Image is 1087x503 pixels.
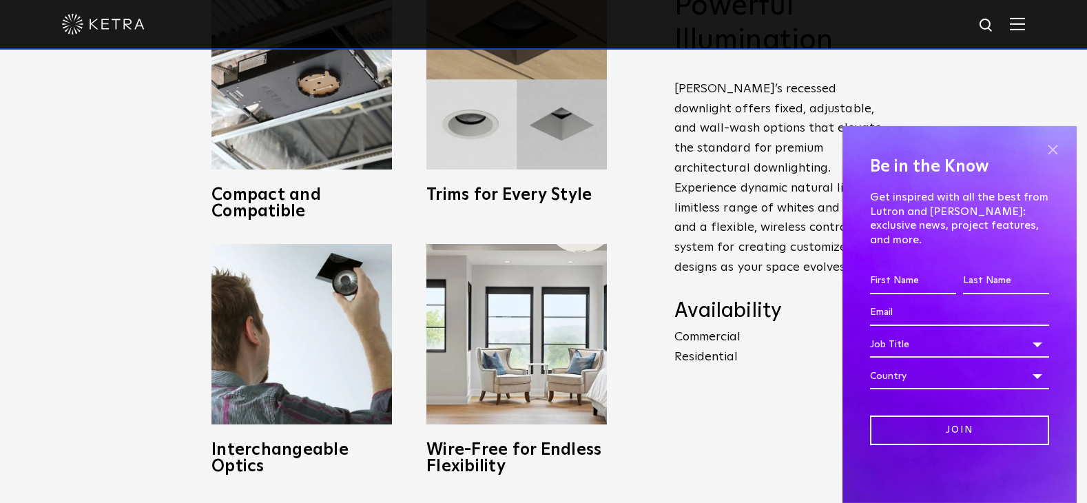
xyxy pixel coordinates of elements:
[870,268,956,294] input: First Name
[674,327,888,367] p: Commercial Residential
[870,154,1049,180] h4: Be in the Know
[870,190,1049,247] p: Get inspired with all the best from Lutron and [PERSON_NAME]: exclusive news, project features, a...
[62,14,145,34] img: ketra-logo-2019-white
[870,415,1049,445] input: Join
[674,298,888,325] h4: Availability
[211,244,392,424] img: D3_OpticSwap
[870,363,1049,389] div: Country
[211,187,392,220] h3: Compact and Compatible
[426,244,607,424] img: D3_WV_Bedroom
[963,268,1049,294] input: Last Name
[674,79,888,278] p: [PERSON_NAME]’s recessed downlight offers fixed, adjustable, and wall-wash options that elevate t...
[1010,17,1025,30] img: Hamburger%20Nav.svg
[211,442,392,475] h3: Interchangeable Optics
[426,442,607,475] h3: Wire-Free for Endless Flexibility
[870,331,1049,358] div: Job Title
[870,300,1049,326] input: Email
[978,17,995,34] img: search icon
[426,187,607,203] h3: Trims for Every Style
